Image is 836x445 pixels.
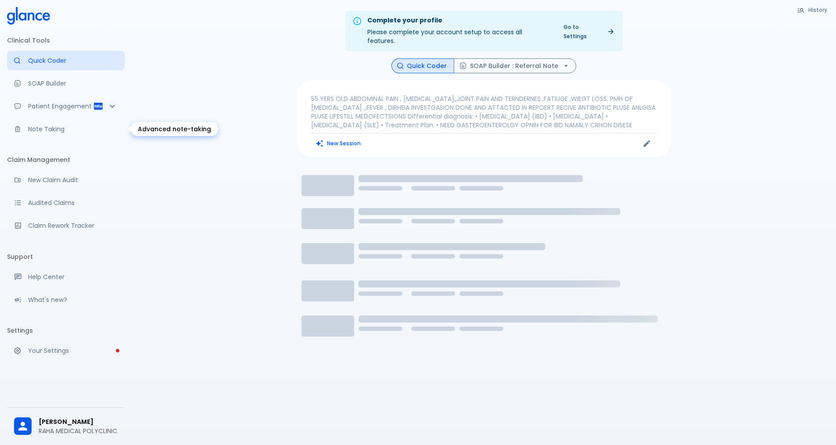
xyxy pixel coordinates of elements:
a: View audited claims [7,193,125,212]
div: Complete your profile [367,16,551,25]
li: Settings [7,320,125,341]
p: Audited Claims [28,198,118,207]
p: 55 YERS OLD ABDOMINAL PAIN , [MEDICAL_DATA],,JOINT PAIN AND TERNDERNES ,FATIUGE ,WIEGT LOSS. PMH ... [311,94,657,129]
div: [PERSON_NAME]RAHA MEDICAL POLYCLINIC [7,411,125,441]
li: Clinical Tools [7,30,125,51]
div: Recent updates and feature releases [7,290,125,309]
p: Quick Coder [28,56,118,65]
a: Moramiz: Find ICD10AM codes instantly [7,51,125,70]
div: Patient Reports & Referrals [7,97,125,116]
button: Quick Coder [391,58,454,74]
p: Your Settings [28,346,118,355]
a: Go to Settings [558,21,619,43]
div: Please complete your account setup to access all features. [367,13,551,49]
p: What's new? [28,295,118,304]
button: SOAP Builder : Referral Note [454,58,576,74]
a: Monitor progress of claim corrections [7,216,125,235]
li: Support [7,246,125,267]
span: [PERSON_NAME] [39,417,118,427]
a: Please complete account setup [7,341,125,360]
a: Get help from our support team [7,267,125,287]
button: History [793,4,832,16]
p: SOAP Builder [28,79,118,88]
a: Audit a new claim [7,170,125,190]
p: New Claim Audit [28,176,118,184]
p: Note Taking [28,125,118,133]
button: Clears all inputs and results. [311,137,366,150]
p: Help Center [28,273,118,281]
button: Edit [640,137,653,150]
div: Advanced note-taking [131,122,218,136]
p: RAHA MEDICAL POLYCLINIC [39,427,118,435]
a: Advanced note-taking [7,119,125,139]
p: Claim Rework Tracker [28,221,118,230]
li: Claim Management [7,149,125,170]
p: Patient Engagement [28,102,93,111]
a: Docugen: Compose a clinical documentation in seconds [7,74,125,93]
